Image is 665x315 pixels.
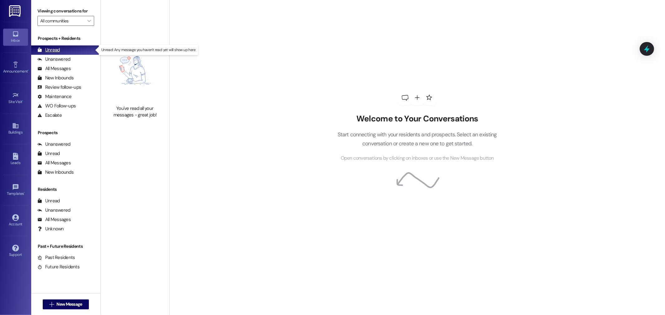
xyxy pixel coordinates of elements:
[37,103,76,109] div: WO Follow-ups
[3,182,28,199] a: Templates •
[37,6,94,16] label: Viewing conversations for
[37,169,74,176] div: New Inbounds
[31,129,100,136] div: Prospects
[328,114,506,124] h2: Welcome to Your Conversations
[37,84,81,91] div: Review follow-ups
[37,141,70,148] div: Unanswered
[37,47,60,53] div: Unread
[31,243,100,250] div: Past + Future Residents
[37,75,74,81] div: New Inbounds
[37,207,70,214] div: Unanswered
[3,151,28,168] a: Leads
[9,5,22,17] img: ResiDesk Logo
[37,56,70,63] div: Unanswered
[3,90,28,107] a: Site Visit •
[56,301,82,308] span: New Message
[37,254,75,261] div: Past Residents
[328,130,506,148] p: Start connecting with your residents and prospects. Select an existing conversation or create a n...
[37,226,64,232] div: Unknown
[43,299,89,309] button: New Message
[37,150,60,157] div: Unread
[3,29,28,45] a: Inbox
[3,243,28,260] a: Support
[101,47,195,53] p: Unread: Any message you haven't read yet will show up here
[3,212,28,229] a: Account
[37,93,72,100] div: Maintenance
[22,99,23,103] span: •
[49,302,54,307] i: 
[31,35,100,42] div: Prospects + Residents
[37,65,71,72] div: All Messages
[37,112,62,119] div: Escalate
[37,198,60,204] div: Unread
[108,39,162,102] img: empty-state
[3,120,28,137] a: Buildings
[28,68,29,73] span: •
[37,264,80,270] div: Future Residents
[87,18,91,23] i: 
[37,216,71,223] div: All Messages
[24,190,25,195] span: •
[40,16,84,26] input: All communities
[37,160,71,166] div: All Messages
[108,105,162,119] div: You've read all your messages - great job!
[341,154,494,162] span: Open conversations by clicking on inboxes or use the New Message button
[31,186,100,193] div: Residents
